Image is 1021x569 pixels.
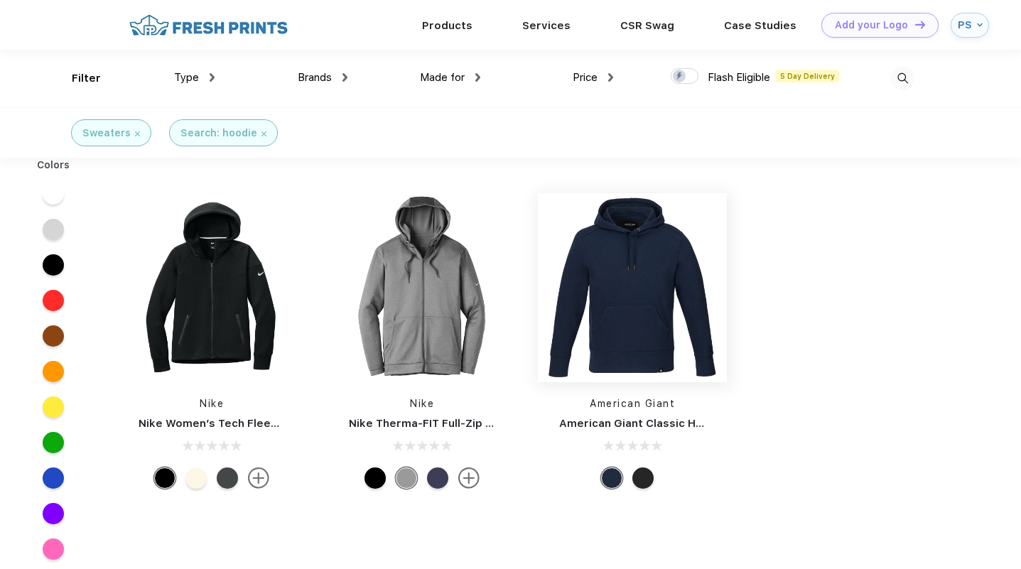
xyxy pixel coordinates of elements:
div: Midnight Navy [427,467,448,489]
div: Polo Blue [601,467,622,489]
span: Price [573,71,598,84]
img: filter_cancel.svg [135,131,140,136]
img: dropdown.png [475,73,480,82]
div: Anthracite Heather [217,467,238,489]
img: dropdown.png [608,73,613,82]
span: Flash Eligible [708,71,770,84]
img: func=resize&h=266 [538,193,727,382]
span: 5 Day Delivery [776,70,839,82]
a: CSR Swag [620,19,674,32]
img: desktop_search.svg [891,67,914,90]
span: Type [174,71,199,84]
img: dropdown.png [210,73,215,82]
img: dropdown.png [342,73,347,82]
div: Dark Grey Heather [396,467,417,489]
img: more.svg [458,467,480,489]
img: func=resize&h=266 [328,193,517,382]
div: Search: hoodie [180,126,257,141]
a: Products [422,19,472,32]
div: Colors [26,158,81,173]
a: Nike [410,398,434,409]
a: Nike Therma-FIT Full-Zip Fleece Hoodie [349,417,564,430]
a: Nike [200,398,224,409]
span: Made for [420,71,465,84]
a: American Giant [590,398,675,409]
img: filter_cancel.svg [261,131,266,136]
div: Pale Ivory [185,467,207,489]
div: Black [364,467,386,489]
div: Sweaters [82,126,131,141]
a: Nike Women’s Tech Fleece Full-Zip Hoodie [139,417,369,430]
span: Brands [298,71,332,84]
a: American Giant Classic Heavyweight Fleece Pullover Hoodie [559,417,888,430]
img: func=resize&h=266 [117,193,306,382]
img: DT [915,21,925,28]
div: Black [154,467,175,489]
img: arrow_down_blue.svg [977,22,983,28]
img: more.svg [248,467,269,489]
div: Black [632,467,654,489]
div: Filter [72,70,101,87]
div: Add your Logo [835,19,908,31]
img: fo%20logo%202.webp [125,13,292,38]
a: Services [522,19,571,32]
div: PS [958,19,973,31]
